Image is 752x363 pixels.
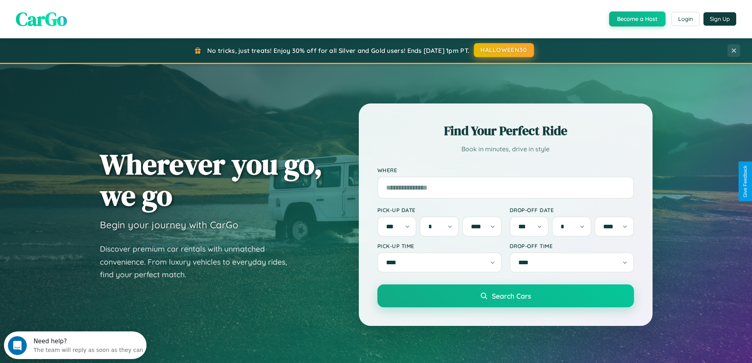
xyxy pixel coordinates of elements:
[377,207,502,213] label: Pick-up Date
[30,13,139,21] div: The team will reply as soon as they can
[377,167,634,173] label: Where
[30,7,139,13] div: Need help?
[474,43,534,57] button: HALLOWEEN30
[207,47,469,55] span: No tricks, just treats! Enjoy 30% off for all Silver and Gold users! Ends [DATE] 1pm PT.
[4,331,146,359] iframe: Intercom live chat discovery launcher
[8,336,27,355] iframe: Intercom live chat
[16,6,67,32] span: CarGo
[510,207,634,213] label: Drop-off Date
[492,292,531,300] span: Search Cars
[510,243,634,249] label: Drop-off Time
[3,3,147,25] div: Open Intercom Messenger
[100,243,297,281] p: Discover premium car rentals with unmatched convenience. From luxury vehicles to everyday rides, ...
[377,243,502,249] label: Pick-up Time
[703,12,736,26] button: Sign Up
[671,12,699,26] button: Login
[609,11,666,26] button: Become a Host
[100,149,323,211] h1: Wherever you go, we go
[100,219,238,231] h3: Begin your journey with CarGo
[377,143,634,155] p: Book in minutes, drive in style
[377,122,634,139] h2: Find Your Perfect Ride
[377,284,634,307] button: Search Cars
[743,166,748,197] div: Give Feedback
